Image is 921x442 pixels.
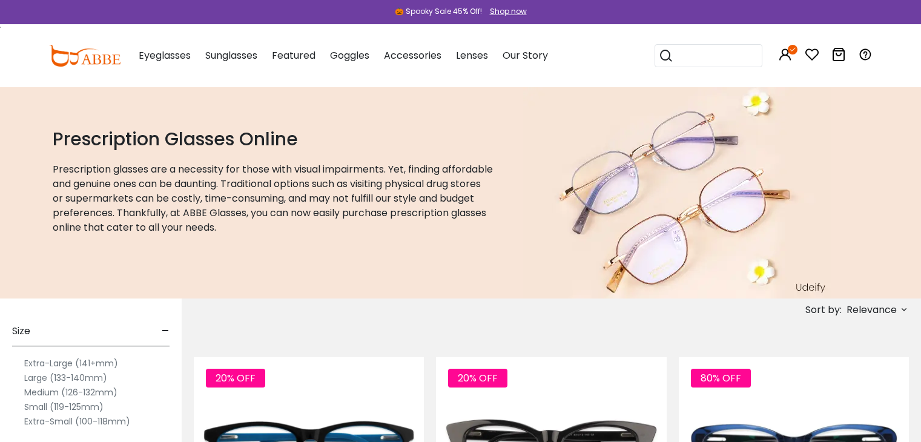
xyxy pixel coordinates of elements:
[24,385,117,400] label: Medium (126-132mm)
[395,6,482,17] div: 🎃 Spooky Sale 45% Off!
[24,371,107,385] label: Large (133-140mm)
[24,414,130,429] label: Extra-Small (100-118mm)
[523,87,831,299] img: prescription glasses online
[49,45,120,67] img: abbeglasses.com
[503,48,548,62] span: Our Story
[691,369,751,388] span: 80% OFF
[205,48,257,62] span: Sunglasses
[53,162,494,235] p: Prescription glasses are a necessity for those with visual impairments. Yet, finding affordable a...
[272,48,315,62] span: Featured
[53,128,494,150] h1: Prescription Glasses Online
[456,48,488,62] span: Lenses
[330,48,369,62] span: Goggles
[24,356,118,371] label: Extra-Large (141+mm)
[12,317,30,346] span: Size
[805,303,842,317] span: Sort by:
[448,369,507,388] span: 20% OFF
[484,6,527,16] a: Shop now
[139,48,191,62] span: Eyeglasses
[847,299,897,321] span: Relevance
[490,6,527,17] div: Shop now
[162,317,170,346] span: -
[384,48,441,62] span: Accessories
[206,369,265,388] span: 20% OFF
[24,400,104,414] label: Small (119-125mm)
